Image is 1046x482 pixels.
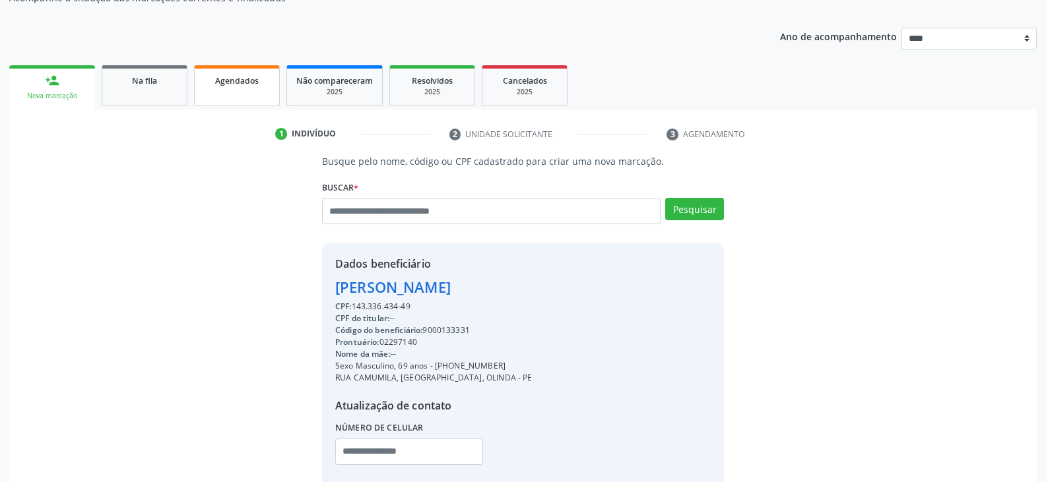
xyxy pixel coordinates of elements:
div: 9000133331 [335,324,533,336]
div: Sexo Masculino, 69 anos - [PHONE_NUMBER] [335,360,533,372]
span: Não compareceram [296,75,373,86]
div: Dados beneficiário [335,256,533,272]
span: CPF: [335,301,352,312]
label: Número de celular [335,418,424,438]
span: Resolvidos [412,75,453,86]
div: -- [335,348,533,360]
div: 1 [275,128,287,140]
div: person_add [45,73,59,88]
div: 2025 [296,87,373,97]
span: Na fila [132,75,157,86]
span: Agendados [215,75,259,86]
div: -- [335,313,533,324]
span: Cancelados [503,75,547,86]
span: CPF do titular: [335,313,389,324]
div: RUA CAMUMILA, [GEOGRAPHIC_DATA], OLINDA - PE [335,372,533,384]
span: Código do beneficiário: [335,324,422,336]
div: Nova marcação [18,91,86,101]
div: 2025 [399,87,465,97]
div: Indivíduo [292,128,336,140]
div: 2025 [492,87,558,97]
span: Prontuário: [335,336,379,347]
button: Pesquisar [665,198,724,220]
div: Atualização de contato [335,398,533,413]
div: 02297140 [335,336,533,348]
span: Nome da mãe: [335,348,391,359]
label: Buscar [322,177,358,198]
p: Ano de acompanhamento [780,28,897,44]
div: 143.336.434-49 [335,301,533,313]
div: [PERSON_NAME] [335,276,533,298]
p: Busque pelo nome, código ou CPF cadastrado para criar uma nova marcação. [322,154,724,168]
